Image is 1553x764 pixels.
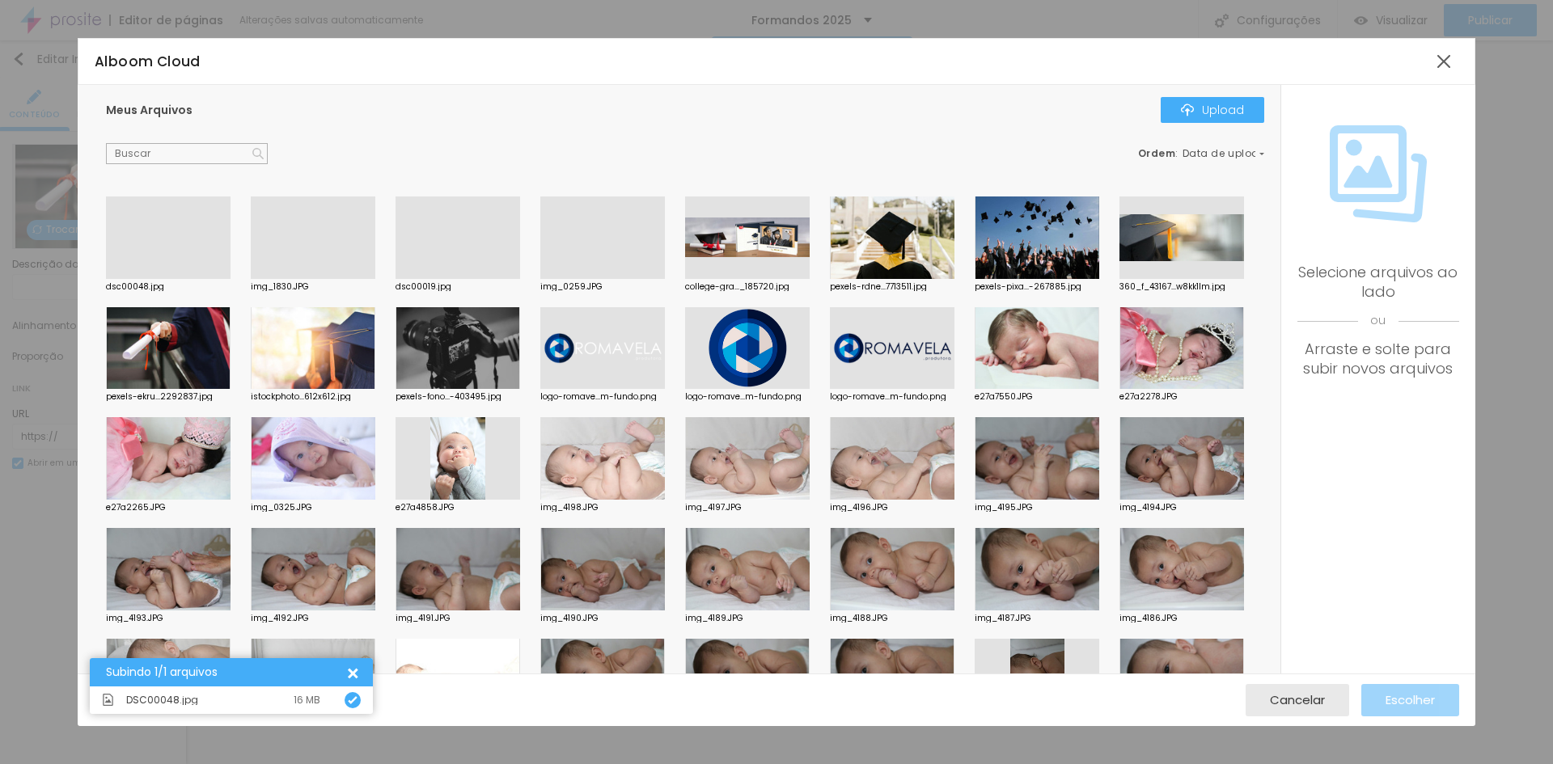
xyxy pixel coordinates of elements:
[830,393,954,401] div: logo-romave...m-fundo.png
[1138,149,1264,158] div: :
[1119,393,1244,401] div: e27a2278.JPG
[830,504,954,512] div: img_4196.JPG
[102,694,114,706] img: Icone
[106,614,231,623] div: img_4193.JPG
[396,614,520,623] div: img_4191.JPG
[1181,103,1194,116] img: Icone
[1297,302,1459,340] span: ou
[106,666,345,678] div: Subindo 1/1 arquivos
[95,52,201,71] span: Alboom Cloud
[1138,146,1176,160] span: Ordem
[252,148,264,159] img: Icone
[830,283,954,291] div: pexels-rdne...7713511.jpg
[540,614,665,623] div: img_4190.JPG
[1246,684,1349,716] button: Cancelar
[975,614,1099,623] div: img_4187.JPG
[1297,263,1459,378] div: Selecione arquivos ao lado Arraste e solte para subir novos arquivos
[975,504,1099,512] div: img_4195.JPG
[685,283,810,291] div: college-gra..._185720.jpg
[106,504,231,512] div: e27a2265.JPG
[540,283,665,291] div: img_0259.JPG
[106,283,231,291] div: dsc00048.jpg
[540,504,665,512] div: img_4198.JPG
[106,143,268,164] input: Buscar
[685,504,810,512] div: img_4197.JPG
[396,504,520,512] div: e27a4858.JPG
[251,393,375,401] div: istockphoto...612x612.jpg
[1386,693,1435,707] span: Escolher
[396,283,520,291] div: dsc00019.jpg
[1119,614,1244,623] div: img_4186.JPG
[975,283,1099,291] div: pexels-pixa...-267885.jpg
[396,393,520,401] div: pexels-fono...-403495.jpg
[1181,103,1244,116] div: Upload
[294,695,320,705] div: 16 MB
[1119,283,1244,291] div: 360_f_43167...w8kk1lm.jpg
[1270,693,1325,707] span: Cancelar
[348,695,358,705] img: Icone
[106,393,231,401] div: pexels-ekru...2292837.jpg
[1161,97,1264,123] button: IconeUpload
[106,102,193,118] span: Meus Arquivos
[975,393,1099,401] div: e27a7550.JPG
[540,393,665,401] div: logo-romave...m-fundo.png
[1183,149,1267,158] span: Data de upload
[685,393,810,401] div: logo-romave...m-fundo.png
[251,283,375,291] div: img_1830.JPG
[685,614,810,623] div: img_4189.JPG
[251,504,375,512] div: img_0325.JPG
[1361,684,1459,716] button: Escolher
[251,614,375,623] div: img_4192.JPG
[126,695,198,705] span: DSC00048.jpg
[830,614,954,623] div: img_4188.JPG
[1330,125,1427,222] img: Icone
[1119,504,1244,512] div: img_4194.JPG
